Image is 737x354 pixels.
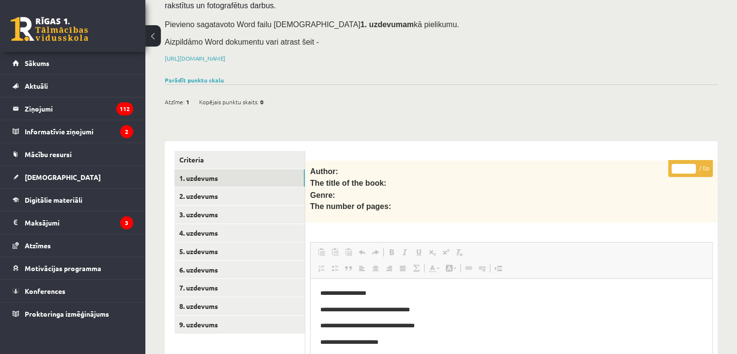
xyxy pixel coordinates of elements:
[174,206,305,224] a: 3. uzdevums
[409,262,423,274] a: Math
[475,262,489,274] a: Unlink
[13,280,133,302] a: Konferences
[174,316,305,334] a: 9. uzdevums
[165,76,224,84] a: Parādīt punktu skalu
[425,246,439,258] a: Subscript
[462,262,475,274] a: Link (Ctrl+K)
[174,279,305,297] a: 7. uzdevums
[385,246,398,258] a: Bold (Ctrl+B)
[310,179,386,187] span: The title of the book:
[174,261,305,279] a: 6. uzdevums
[310,167,338,176] span: Author:
[13,120,133,143] a: Informatīvie ziņojumi2
[453,246,466,258] a: Remove Format
[174,224,305,242] a: 4. uzdevums
[342,246,355,258] a: Paste from Word
[199,95,259,109] span: Kopējais punktu skaits:
[25,195,82,204] span: Digitālie materiāli
[174,169,305,187] a: 1. uzdevums
[174,297,305,315] a: 8. uzdevums
[174,151,305,169] a: Criteria
[13,189,133,211] a: Digitālie materiāli
[439,246,453,258] a: Superscript
[25,211,133,234] legend: Maksājumi
[13,211,133,234] a: Maksājumi3
[11,17,88,41] a: Rīgas 1. Tālmācības vidusskola
[13,257,133,279] a: Motivācijas programma
[25,150,72,159] span: Mācību resursi
[13,234,133,257] a: Atzīmes
[25,241,51,250] span: Atzīmes
[116,102,133,115] i: 112
[25,59,49,67] span: Sākums
[165,54,225,62] a: [URL][DOMAIN_NAME]
[382,262,396,274] a: Align Right
[165,38,319,46] span: Aizpildāmo Word dokumentu vari atrast šeit -
[165,95,185,109] span: Atzīme:
[342,262,355,274] a: Block Quote
[25,81,48,90] span: Aktuāli
[398,246,412,258] a: Italic (Ctrl+I)
[369,262,382,274] a: Center
[361,20,414,29] strong: 1. uzdevumam
[314,262,328,274] a: Insert/Remove Numbered List
[13,143,133,165] a: Mācību resursi
[668,160,713,177] p: / 0p
[310,191,335,199] span: Genre:
[25,264,101,273] span: Motivācijas programma
[120,216,133,229] i: 3
[25,287,65,295] span: Konferences
[13,166,133,188] a: [DEMOGRAPHIC_DATA]
[186,95,189,109] span: 1
[369,246,382,258] a: Redo (Ctrl+Y)
[120,125,133,138] i: 2
[355,262,369,274] a: Align Left
[260,95,264,109] span: 0
[25,309,109,318] span: Proktoringa izmēģinājums
[13,52,133,74] a: Sākums
[491,262,505,274] a: Insert Page Break for Printing
[442,262,459,274] a: Background Color
[328,246,342,258] a: Paste as plain text (Ctrl+Shift+V)
[13,97,133,120] a: Ziņojumi112
[174,187,305,205] a: 2. uzdevums
[25,120,133,143] legend: Informatīvie ziņojumi
[396,262,409,274] a: Justify
[328,262,342,274] a: Insert/Remove Bulleted List
[412,246,425,258] a: Underline (Ctrl+U)
[13,75,133,97] a: Aktuāli
[174,242,305,260] a: 5. uzdevums
[425,262,442,274] a: Text Color
[25,173,101,181] span: [DEMOGRAPHIC_DATA]
[314,246,328,258] a: Paste (Ctrl+V)
[13,303,133,325] a: Proktoringa izmēģinājums
[165,20,459,29] span: Pievieno sagatavoto Word failu [DEMOGRAPHIC_DATA] kā pielikumu.
[310,202,391,210] span: The number of pages:
[25,97,133,120] legend: Ziņojumi
[355,246,369,258] a: Undo (Ctrl+Z)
